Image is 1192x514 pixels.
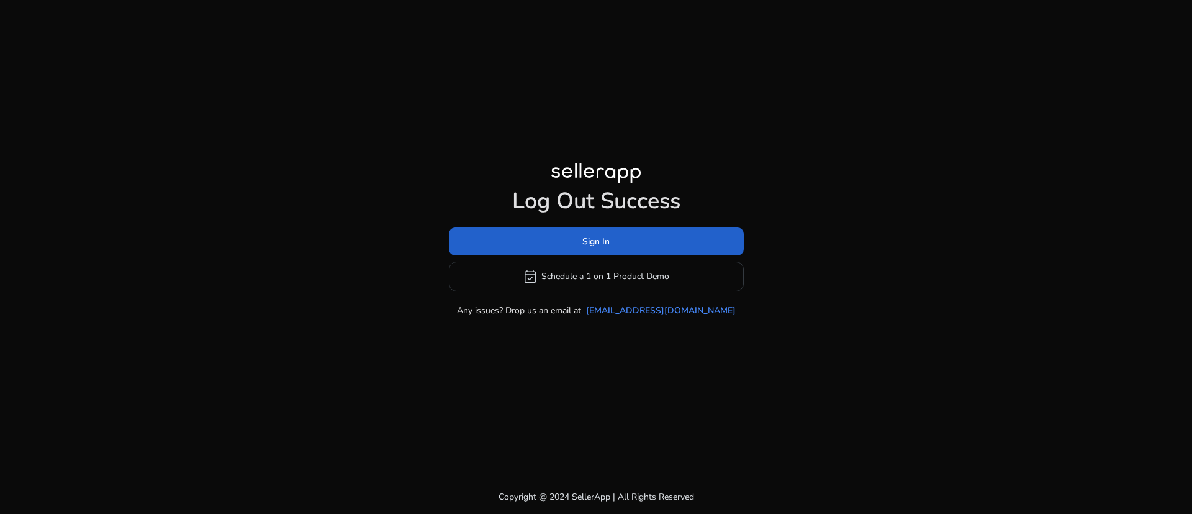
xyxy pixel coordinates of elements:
[449,188,744,214] h1: Log Out Success
[449,262,744,291] button: event_availableSchedule a 1 on 1 Product Demo
[457,304,581,317] p: Any issues? Drop us an email at
[586,304,736,317] a: [EMAIL_ADDRESS][DOMAIN_NAME]
[582,235,610,248] span: Sign In
[523,269,538,284] span: event_available
[449,227,744,255] button: Sign In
